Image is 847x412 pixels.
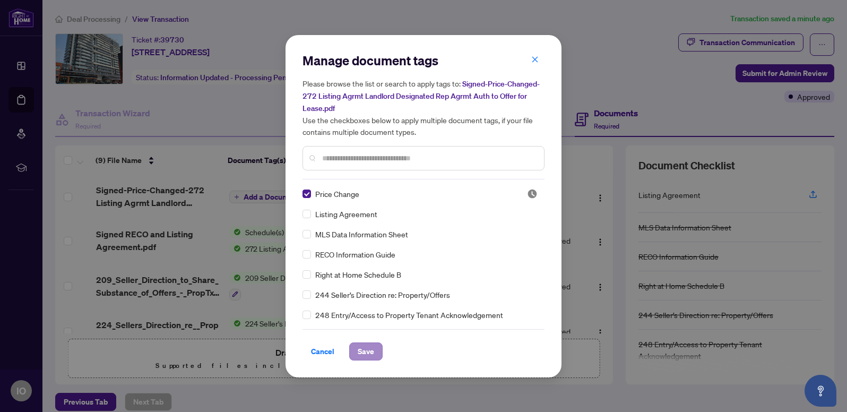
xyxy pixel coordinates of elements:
span: Save [358,343,374,360]
span: 244 Seller’s Direction re: Property/Offers [315,289,450,301]
span: 248 Entry/Access to Property Tenant Acknowledgement [315,309,503,321]
button: Save [349,342,383,360]
span: RECO Information Guide [315,248,395,260]
span: Listing Agreement [315,208,377,220]
button: Open asap [805,375,836,407]
span: Cancel [311,343,334,360]
img: status [527,188,538,199]
span: Signed-Price-Changed-272 Listing Agrmt Landlord Designated Rep Agrmt Auth to Offer for Lease.pdf [302,79,540,113]
span: Price Change [315,188,359,200]
span: MLS Data Information Sheet [315,228,408,240]
span: close [531,56,539,63]
h2: Manage document tags [302,52,544,69]
h5: Please browse the list or search to apply tags to: Use the checkboxes below to apply multiple doc... [302,78,544,138]
span: Right at Home Schedule B [315,269,401,280]
span: Pending Review [527,188,538,199]
button: Cancel [302,342,343,360]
